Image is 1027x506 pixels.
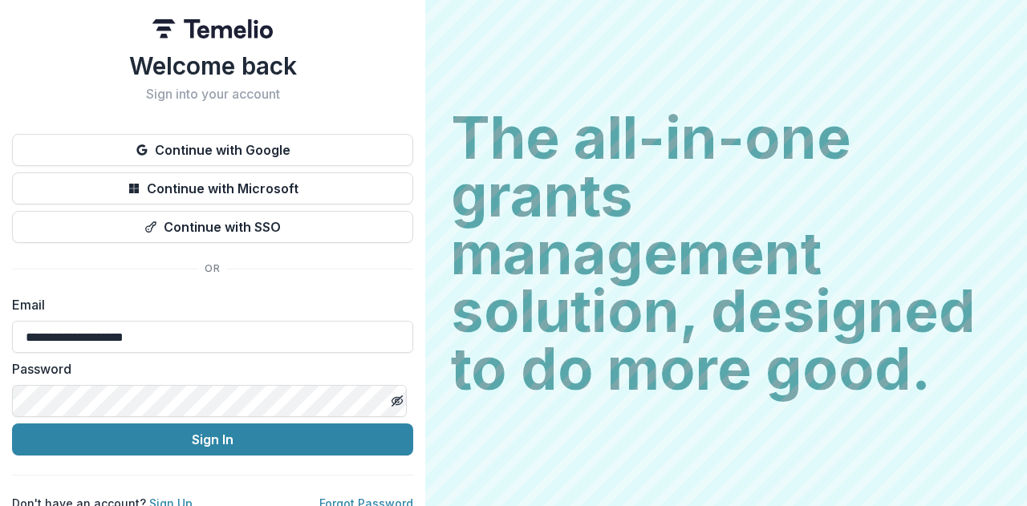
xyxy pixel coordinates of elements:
[12,295,404,314] label: Email
[12,87,413,102] h2: Sign into your account
[12,423,413,455] button: Sign In
[12,211,413,243] button: Continue with SSO
[152,19,273,38] img: Temelio
[12,359,404,378] label: Password
[12,172,413,204] button: Continue with Microsoft
[12,134,413,166] button: Continue with Google
[384,388,410,414] button: Toggle password visibility
[12,51,413,80] h1: Welcome back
